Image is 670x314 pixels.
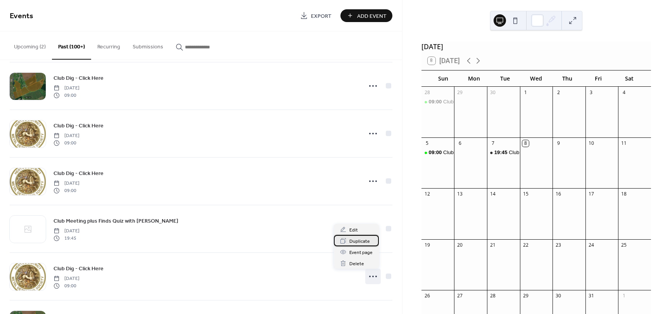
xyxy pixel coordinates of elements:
div: 4 [621,89,627,96]
div: 21 [490,242,496,248]
div: 8 [522,140,529,147]
span: [DATE] [54,275,79,282]
button: Add Event [340,9,392,22]
a: Club Dig - Click Here [54,264,104,273]
div: Club Dig - Click Here [421,149,454,156]
span: [DATE] [54,85,79,92]
div: Sun [428,70,459,86]
div: 19 [424,242,430,248]
span: Club Dig - Click Here [54,122,104,130]
span: Events [10,9,33,24]
div: 30 [490,89,496,96]
span: 09:00 [429,149,443,156]
div: 29 [522,293,529,299]
a: Club Dig - Click Here [54,169,104,178]
span: [DATE] [54,228,79,235]
span: 09:00 [54,187,79,194]
div: 12 [424,191,430,197]
button: Submissions [126,31,169,59]
span: Club Dig - Click Here [54,170,104,178]
div: 26 [424,293,430,299]
span: 09:00 [54,282,79,289]
div: Sat [614,70,645,86]
div: 6 [457,140,463,147]
div: 18 [621,191,627,197]
span: Export [311,12,332,20]
div: 2 [555,89,562,96]
span: Event page [349,249,373,257]
div: 31 [588,293,594,299]
div: 14 [490,191,496,197]
div: 7 [490,140,496,147]
div: Club Meeting plus key note - The Watford Bronze Hoard by Laurie Elvin [487,149,520,156]
div: 15 [522,191,529,197]
div: 13 [457,191,463,197]
span: [DATE] [54,132,79,139]
div: 25 [621,242,627,248]
div: 5 [424,140,430,147]
button: Upcoming (2) [8,31,52,59]
div: 3 [588,89,594,96]
div: 16 [555,191,562,197]
span: 09:00 [429,98,443,105]
button: Recurring [91,31,126,59]
span: 09:00 [54,92,79,99]
div: 10 [588,140,594,147]
div: 1 [522,89,529,96]
span: Add Event [357,12,387,20]
span: 19:45 [494,149,509,156]
div: Thu [552,70,583,86]
button: Past (100+) [52,31,91,60]
div: 27 [457,293,463,299]
span: 19:45 [54,235,79,242]
div: 9 [555,140,562,147]
div: 24 [588,242,594,248]
a: Club Dig - Click Here [54,74,104,82]
div: 30 [555,293,562,299]
div: Fri [583,70,614,86]
div: Mon [459,70,490,86]
div: 23 [555,242,562,248]
div: 22 [522,242,529,248]
span: Duplicate [349,237,370,245]
div: Wed [521,70,552,86]
div: 28 [424,89,430,96]
span: 09:00 [54,139,79,146]
a: Export [294,9,337,22]
div: Club Dig - Click Here [421,98,454,105]
div: 11 [621,140,627,147]
span: Club Meeting plus Finds Quiz with [PERSON_NAME] [54,217,178,225]
a: Club Dig - Click Here [54,121,104,130]
div: 17 [588,191,594,197]
div: 29 [457,89,463,96]
a: Club Meeting plus Finds Quiz with [PERSON_NAME] [54,216,178,225]
span: [DATE] [54,180,79,187]
div: 1 [621,293,627,299]
div: Club Dig - Click Here [443,98,491,105]
div: 28 [490,293,496,299]
div: [DATE] [421,41,651,51]
div: Tue [490,70,521,86]
span: Edit [349,226,358,234]
div: Club Dig - Click Here [443,149,491,156]
span: Club Dig - Click Here [54,265,104,273]
div: 20 [457,242,463,248]
span: Delete [349,260,364,268]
